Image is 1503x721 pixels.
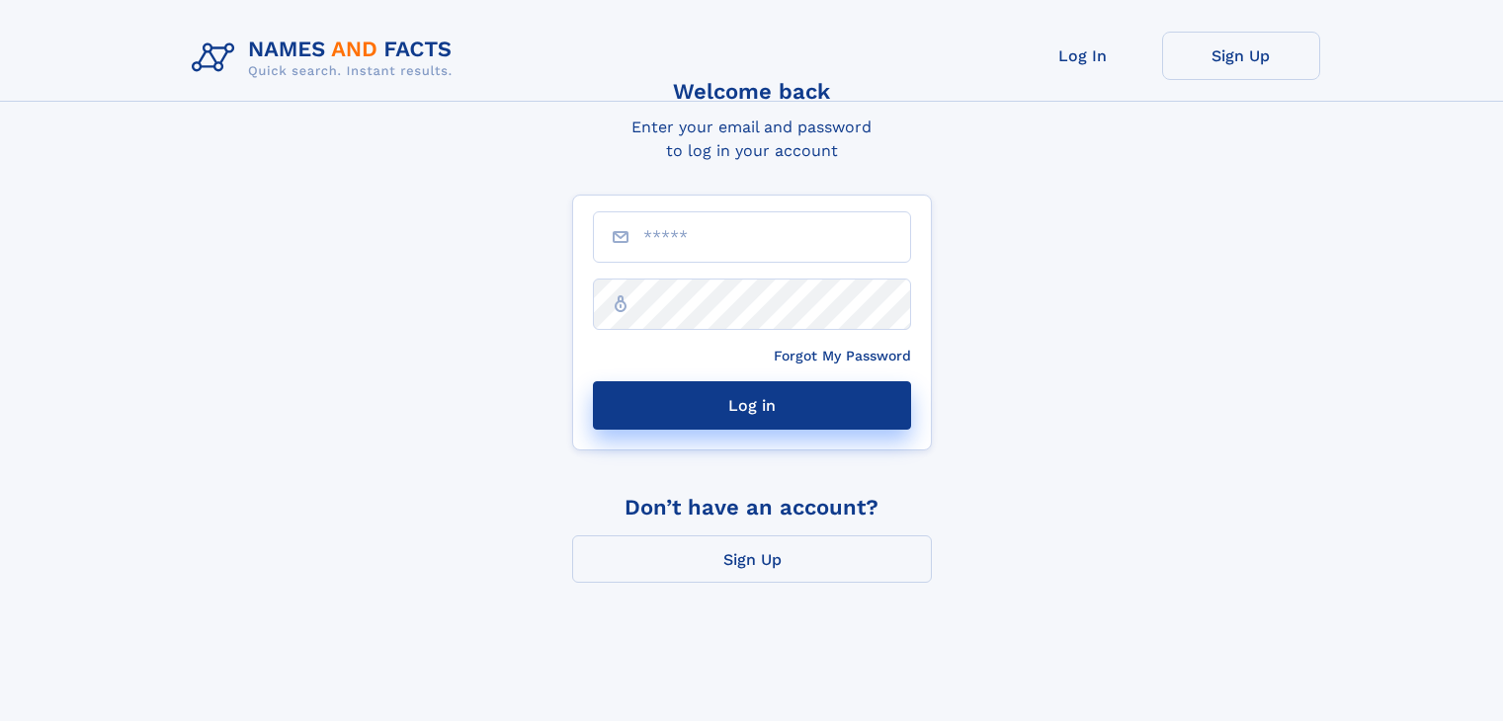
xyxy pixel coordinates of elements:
img: Logo Names and Facts [184,32,468,85]
div: Sign Up [723,542,782,577]
a: Sign Up [1162,32,1320,80]
a: Log In [1004,32,1162,80]
a: Sign Up [572,535,932,583]
button: Log in [593,381,911,430]
div: Enter your email and password to log in your account [572,116,932,163]
div: Don’t have an account? [572,495,932,520]
a: Forgot My Password [774,346,911,367]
